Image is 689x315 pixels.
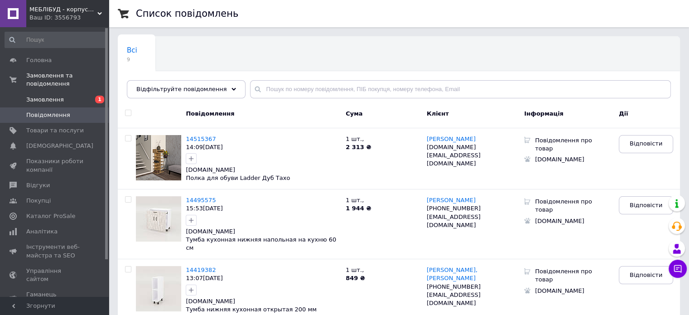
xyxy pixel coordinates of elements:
div: [DOMAIN_NAME] [186,297,339,305]
a: Тумба кухонная нижняя напольная на кухню 60 см [186,236,336,252]
span: [EMAIL_ADDRESS][DOMAIN_NAME] [427,213,481,228]
span: Тумба нижняя кухонная открытая 200 мм [186,306,317,313]
b: 849 ₴ [346,275,365,281]
p: 1 шт. , [346,266,418,274]
span: Головна [26,56,52,64]
b: 2 313 ₴ [346,144,371,150]
div: [DOMAIN_NAME] [530,216,598,227]
span: Товари та послуги [26,126,84,135]
div: Ваш ID: 3556793 [29,14,109,22]
span: Полка для обуви Ladder Дуб Тахо [186,174,290,181]
div: 13:07[DATE] [186,274,339,282]
span: [PERSON_NAME] [427,197,476,204]
div: Повідомлення про товар [530,266,598,285]
img: Повідомлення 14419382 [136,266,181,311]
span: [DOMAIN_NAME][EMAIL_ADDRESS][DOMAIN_NAME] [427,144,481,167]
button: Чат з покупцем [669,260,687,278]
b: 1 944 ₴ [346,205,371,212]
img: Повідомлення 14515367 [136,135,181,180]
span: [PERSON_NAME], [PERSON_NAME] [427,267,477,281]
p: 1 шт. , [346,135,418,143]
span: Аналітика [26,228,58,236]
div: [DOMAIN_NAME] [530,154,598,165]
span: Покупці [26,197,51,205]
span: Відповісти [630,271,662,279]
span: [DEMOGRAPHIC_DATA] [26,142,93,150]
span: Всі [127,46,137,54]
span: Повідомлення [26,111,70,119]
div: Клієнт [420,103,522,128]
div: Повідомлення [181,103,343,128]
span: Відфільтруйте повідомлення [136,86,227,92]
span: [PHONE_NUMBER] [427,205,481,212]
a: [PERSON_NAME] [427,136,476,143]
span: Замовлення [26,96,64,104]
div: 15:53[DATE] [186,204,339,213]
div: 14:09[DATE] [186,143,339,151]
input: Пошук по номеру повідомлення, ПІБ покупця, номеру телефона, Email [250,80,671,98]
img: Повідомлення 14495575 [136,196,181,242]
div: [DOMAIN_NAME] [530,286,598,296]
div: Дії [617,103,680,128]
div: [DOMAIN_NAME] [186,166,339,174]
span: Гаманець компанії [26,291,84,307]
span: [PERSON_NAME] [427,136,476,142]
span: Каталог ProSale [26,212,75,220]
span: Відгуки [26,181,50,189]
span: 9 [127,56,137,63]
h1: Список повідомлень [136,8,238,19]
a: [PERSON_NAME] [427,197,476,204]
span: Відповісти [630,201,662,209]
a: Тумба нижняя кухонная открытая 200 мм [186,306,317,313]
a: 14495575 [186,197,216,204]
span: Замовлення та повідомлення [26,72,109,88]
span: Інструменти веб-майстра та SEO [26,243,84,259]
a: 14419382 [186,267,216,273]
div: Повідомлення про товар [530,135,598,154]
a: [PERSON_NAME], [PERSON_NAME] [427,267,477,282]
div: [DOMAIN_NAME] [186,228,339,236]
span: Управління сайтом [26,267,84,283]
a: Відповісти [619,266,673,284]
div: Інформація [522,103,617,128]
a: Відповісти [619,196,673,214]
div: Повідомлення про товар [530,196,598,215]
input: Пошук [5,32,107,48]
span: МЕБЛІБУД - корпусні меблі від виробника [29,5,97,14]
span: Показники роботи компанії [26,157,84,174]
a: Полка для обуви Ladder Дуб Тахо [186,174,290,182]
span: [EMAIL_ADDRESS][DOMAIN_NAME] [427,291,481,306]
span: Відповісти [630,140,662,148]
a: 14515367 [186,136,216,142]
div: Cума [343,103,420,128]
p: 1 шт. , [346,196,418,204]
span: [PHONE_NUMBER] [427,283,481,290]
a: Відповісти [619,135,673,153]
span: 1 [95,96,104,103]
